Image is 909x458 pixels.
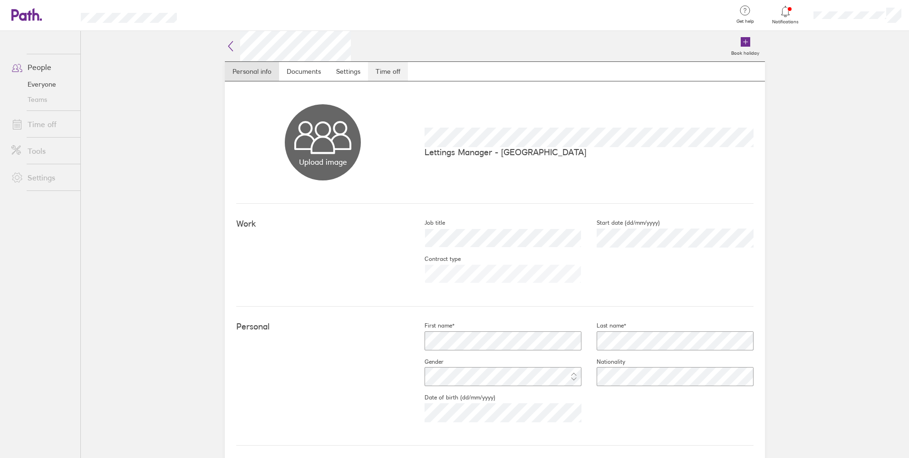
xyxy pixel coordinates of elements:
h4: Work [236,219,409,229]
label: Start date (dd/mm/yyyy) [581,219,660,227]
a: Notifications [770,5,801,25]
a: Teams [4,92,80,107]
a: Everyone [4,77,80,92]
label: Job title [409,219,445,227]
label: First name* [409,322,454,329]
span: Get help [730,19,761,24]
a: People [4,58,80,77]
a: Settings [4,168,80,187]
label: Book holiday [725,48,765,56]
span: Notifications [770,19,801,25]
p: Lettings Manager - [GEOGRAPHIC_DATA] [425,147,754,157]
h4: Personal [236,322,409,332]
label: Date of birth (dd/mm/yyyy) [409,394,495,401]
a: Tools [4,141,80,160]
a: Book holiday [725,31,765,61]
label: Gender [409,358,444,366]
a: Time off [4,115,80,134]
a: Settings [329,62,368,81]
label: Last name* [581,322,626,329]
a: Time off [368,62,408,81]
a: Documents [279,62,329,81]
label: Contract type [409,255,461,263]
a: Personal info [225,62,279,81]
label: Nationality [581,358,625,366]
